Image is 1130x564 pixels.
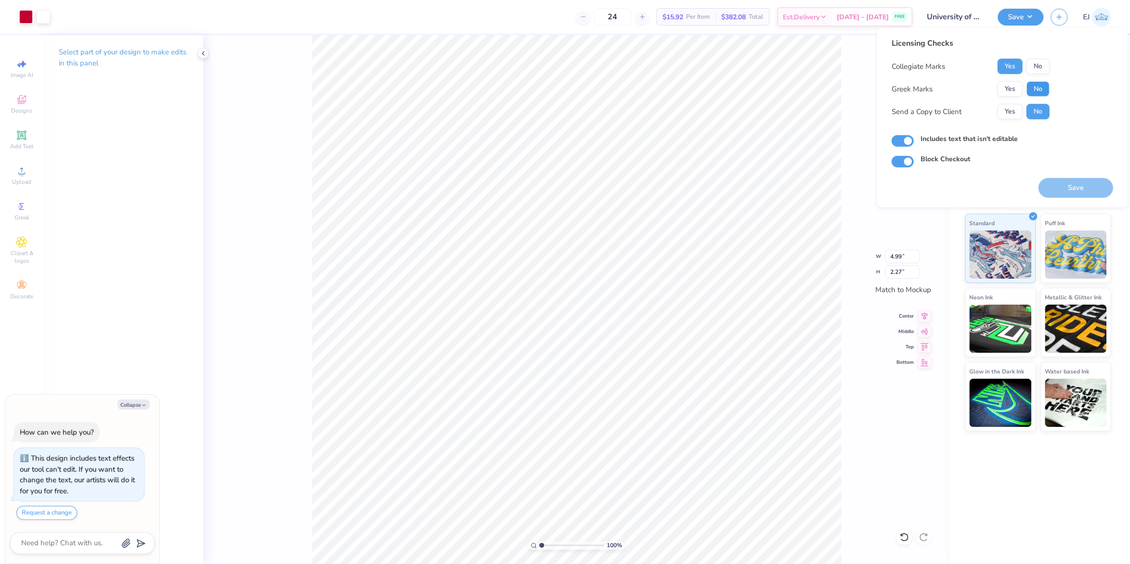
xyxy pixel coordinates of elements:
[11,71,33,79] span: Image AI
[891,61,945,72] div: Collegiate Marks
[749,12,763,22] span: Total
[1083,12,1090,23] span: EJ
[1045,231,1107,279] img: Puff Ink
[16,506,77,520] button: Request a change
[607,541,622,550] span: 100 %
[1045,379,1107,427] img: Water based Ink
[5,249,39,265] span: Clipart & logos
[969,305,1031,353] img: Neon Ink
[969,292,993,302] span: Neon Ink
[1045,292,1102,302] span: Metallic & Glitter Ink
[1026,59,1049,74] button: No
[117,399,150,410] button: Collapse
[891,84,932,95] div: Greek Marks
[1092,8,1111,26] img: Edgardo Jr
[14,214,29,221] span: Greek
[891,106,961,117] div: Send a Copy to Client
[12,178,31,186] span: Upload
[997,81,1022,97] button: Yes
[721,12,746,22] span: $382.08
[969,231,1031,279] img: Standard
[895,13,905,20] span: FREE
[896,313,914,320] span: Center
[1026,81,1049,97] button: No
[1083,8,1111,26] a: EJ
[59,47,188,69] p: Select part of your design to make edits in this panel
[1045,366,1089,376] span: Water based Ink
[686,12,710,22] span: Per Item
[1045,305,1107,353] img: Metallic & Glitter Ink
[969,218,995,228] span: Standard
[920,154,970,164] label: Block Checkout
[896,359,914,366] span: Bottom
[783,12,819,22] span: Est. Delivery
[969,366,1024,376] span: Glow in the Dark Ink
[998,9,1043,26] button: Save
[20,453,135,496] div: This design includes text effects our tool can't edit. If you want to change the text, our artist...
[837,12,889,22] span: [DATE] - [DATE]
[11,107,32,115] span: Designs
[1045,218,1065,228] span: Puff Ink
[1026,104,1049,119] button: No
[969,379,1031,427] img: Glow in the Dark Ink
[594,8,631,26] input: – –
[896,328,914,335] span: Middle
[997,104,1022,119] button: Yes
[891,38,1049,49] div: Licensing Checks
[997,59,1022,74] button: Yes
[10,142,33,150] span: Add Text
[920,7,990,26] input: Untitled Design
[10,293,33,300] span: Decorate
[896,344,914,350] span: Top
[662,12,683,22] span: $15.92
[20,427,94,437] div: How can we help you?
[920,134,1017,144] label: Includes text that isn't editable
